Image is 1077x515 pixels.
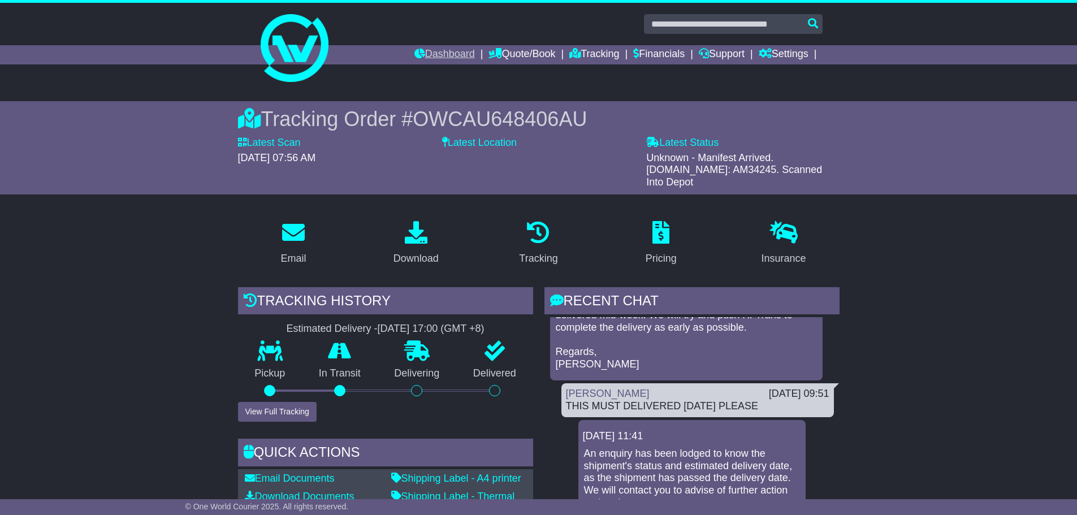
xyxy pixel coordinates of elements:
[442,137,517,149] label: Latest Location
[245,491,354,502] a: Download Documents
[456,367,533,380] p: Delivered
[302,367,378,380] p: In Transit
[583,430,801,443] div: [DATE] 11:41
[238,323,533,335] div: Estimated Delivery -
[185,502,349,511] span: © One World Courier 2025. All rights reserved.
[584,448,800,509] p: An enquiry has been lodged to know the shipment's status and estimated delivery date, as the ship...
[238,152,316,163] span: [DATE] 07:56 AM
[633,45,685,64] a: Financials
[488,45,555,64] a: Quote/Book
[280,251,306,266] div: Email
[245,473,335,484] a: Email Documents
[769,388,829,400] div: [DATE] 09:51
[646,137,719,149] label: Latest Status
[759,45,808,64] a: Settings
[544,287,840,318] div: RECENT CHAT
[566,388,650,399] a: [PERSON_NAME]
[378,367,457,380] p: Delivering
[762,251,806,266] div: Insurance
[569,45,619,64] a: Tracking
[646,251,677,266] div: Pricing
[238,439,533,469] div: Quick Actions
[378,323,485,335] div: [DATE] 17:00 (GMT +8)
[566,400,829,413] div: THIS MUST DELIVERED [DATE] PLEASE
[238,287,533,318] div: Tracking history
[386,217,446,270] a: Download
[754,217,814,270] a: Insurance
[238,137,301,149] label: Latest Scan
[413,107,587,131] span: OWCAU648406AU
[646,152,822,188] span: Unknown - Manifest Arrived. [DOMAIN_NAME]: AM34245. Scanned Into Depot
[391,491,515,514] a: Shipping Label - Thermal printer
[556,273,817,371] p: Hi [PERSON_NAME], Hi-Trans advised us that this shipment is expected to be delivered mid-week. We...
[238,107,840,131] div: Tracking Order #
[699,45,745,64] a: Support
[238,402,317,422] button: View Full Tracking
[512,217,565,270] a: Tracking
[391,473,521,484] a: Shipping Label - A4 printer
[238,367,302,380] p: Pickup
[273,217,313,270] a: Email
[519,251,557,266] div: Tracking
[414,45,475,64] a: Dashboard
[638,217,684,270] a: Pricing
[393,251,439,266] div: Download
